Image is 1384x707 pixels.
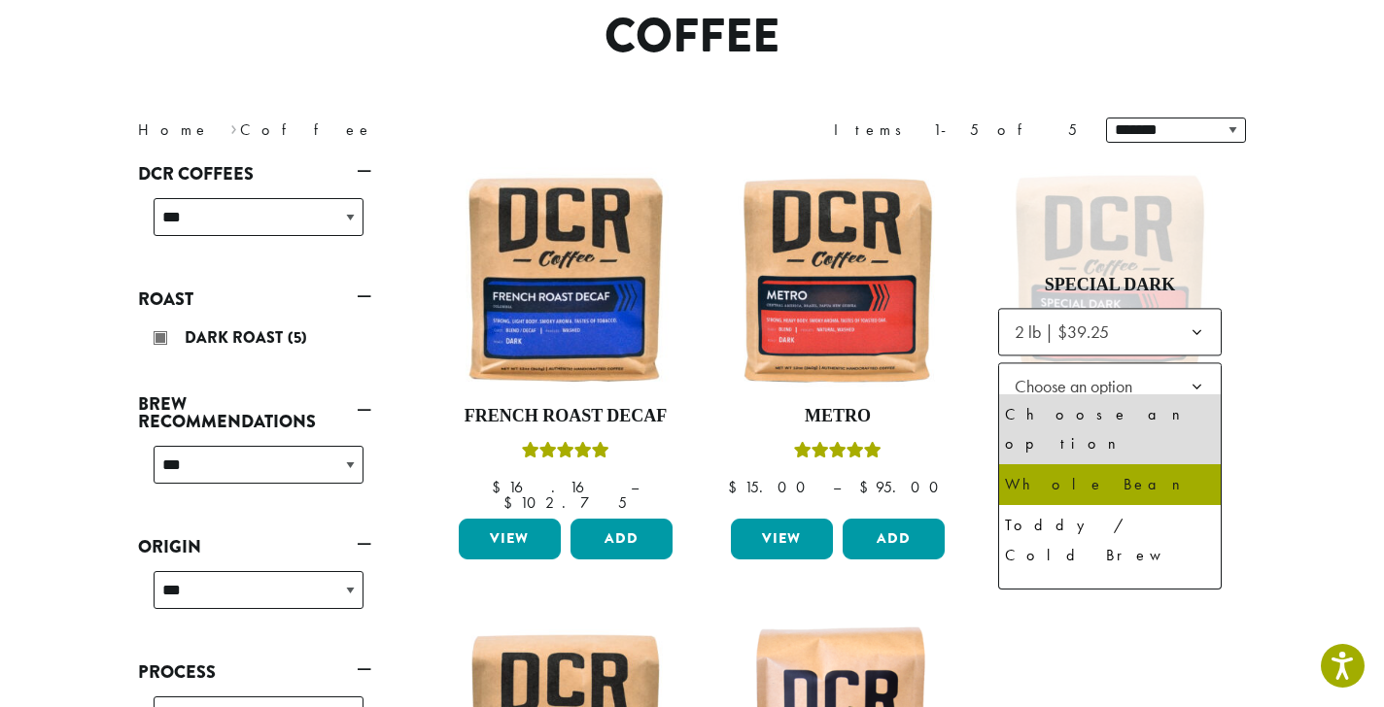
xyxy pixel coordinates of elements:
div: Rated 5.00 out of 5 [794,439,882,468]
nav: Breadcrumb [138,118,663,142]
a: Home [138,119,210,140]
div: Toddy / Cold Brew [1005,511,1215,569]
span: 2 lb | $39.25 [1015,320,1109,343]
a: Roast [138,283,371,316]
div: DCR Coffees [138,190,371,259]
div: Brew Recommendations [138,438,371,507]
bdi: 16.16 [492,477,612,497]
span: $ [859,477,876,497]
bdi: 15.00 [728,477,814,497]
a: DCR Coffees [138,157,371,190]
a: MetroRated 5.00 out of 5 [726,167,950,511]
div: Whole Bean [1005,470,1215,499]
bdi: 95.00 [859,477,948,497]
span: $ [728,477,744,497]
span: Choose an option [1007,367,1152,405]
a: French Roast DecafRated 5.00 out of 5 [454,167,677,511]
span: $ [492,477,508,497]
bdi: 102.75 [503,492,627,513]
a: View [731,519,833,559]
span: – [631,477,639,497]
img: French-Roast-Decaf-12oz-300x300.jpg [454,167,677,390]
span: (5) [288,326,307,349]
a: Process [138,656,371,689]
h4: Metro [726,406,950,427]
a: Origin [138,530,371,563]
li: Choose an option [999,394,1221,464]
img: Metro-12oz-300x300.jpg [726,167,950,390]
a: View [459,519,561,559]
h4: French Roast Decaf [454,406,677,427]
span: Dark Roast [185,326,288,349]
div: Origin [138,563,371,632]
a: Brew Recommendations [138,387,371,438]
button: Add [571,519,673,559]
h1: Coffee [123,9,1261,65]
div: French Press [1005,582,1215,640]
div: Rated 5.00 out of 5 [522,439,609,468]
div: Roast [138,316,371,364]
span: Choose an option [998,362,1222,410]
button: Add [843,519,945,559]
span: $ [503,492,520,513]
span: – [833,477,841,497]
a: Rated 5.00 out of 5 [998,167,1222,575]
div: Items 1-5 of 5 [834,118,1077,142]
span: › [230,112,237,142]
span: 2 lb | $39.25 [1007,313,1128,351]
h4: Special Dark [998,275,1222,296]
span: 2 lb | $39.25 [998,308,1222,355]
